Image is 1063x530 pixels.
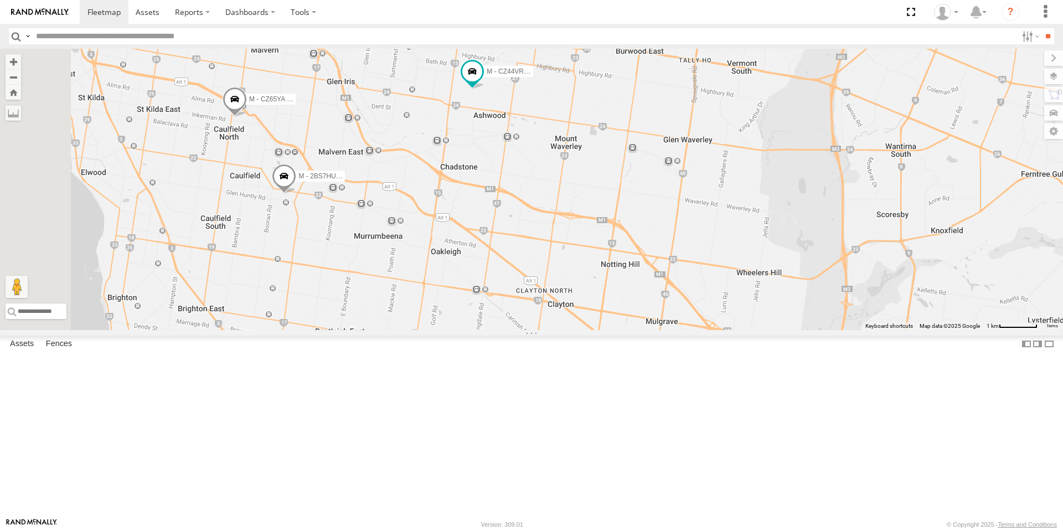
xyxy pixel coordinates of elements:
span: M - CZ44VR - Suhayl Electrician [487,68,582,75]
span: Map data ©2025 Google [920,323,980,329]
div: Tye Clark [930,4,962,20]
img: rand-logo.svg [11,8,69,16]
button: Zoom in [6,54,21,69]
label: Fences [40,336,78,352]
label: Measure [6,105,21,121]
a: Terms and Conditions [998,521,1057,528]
button: Drag Pegman onto the map to open Street View [6,276,28,298]
label: Map Settings [1044,124,1063,139]
label: Dock Summary Table to the Left [1021,336,1032,352]
span: M - 2BS7HU - [PERSON_NAME] [298,172,396,180]
span: M - CZ65YA - [PERSON_NAME] [249,96,345,104]
div: © Copyright 2025 - [947,521,1057,528]
label: Search Filter Options [1018,28,1041,44]
button: Keyboard shortcuts [865,322,913,330]
button: Map Scale: 1 km per 66 pixels [983,322,1041,330]
label: Assets [4,336,39,352]
a: Visit our Website [6,519,57,530]
div: Version: 309.01 [481,521,523,528]
button: Zoom out [6,69,21,85]
label: Search Query [23,28,32,44]
label: Hide Summary Table [1044,336,1055,352]
span: 1 km [987,323,999,329]
button: Zoom Home [6,85,21,100]
i: ? [1002,3,1019,21]
a: Terms (opens in new tab) [1046,324,1058,328]
label: Dock Summary Table to the Right [1032,336,1043,352]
